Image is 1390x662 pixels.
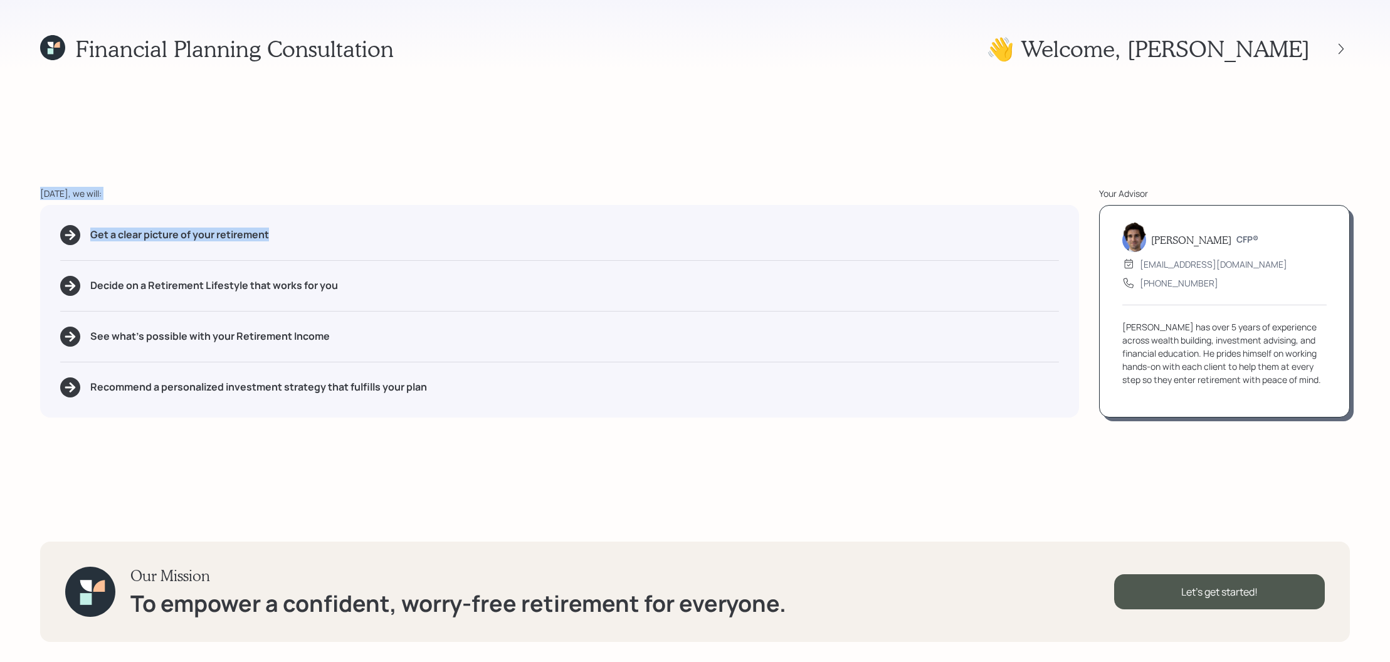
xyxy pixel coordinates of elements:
[1140,258,1287,271] div: [EMAIL_ADDRESS][DOMAIN_NAME]
[90,280,338,292] h5: Decide on a Retirement Lifestyle that works for you
[75,35,394,62] h1: Financial Planning Consultation
[1151,234,1231,246] h5: [PERSON_NAME]
[130,567,786,585] h3: Our Mission
[1114,574,1325,609] div: Let's get started!
[1099,187,1350,200] div: Your Advisor
[1122,222,1146,252] img: harrison-schaefer-headshot-2.png
[90,229,269,241] h5: Get a clear picture of your retirement
[40,187,1079,200] div: [DATE], we will:
[130,590,786,617] h1: To empower a confident, worry-free retirement for everyone.
[90,330,330,342] h5: See what's possible with your Retirement Income
[90,381,427,393] h5: Recommend a personalized investment strategy that fulfills your plan
[1140,276,1218,290] div: [PHONE_NUMBER]
[986,35,1310,62] h1: 👋 Welcome , [PERSON_NAME]
[1122,320,1327,386] div: [PERSON_NAME] has over 5 years of experience across wealth building, investment advising, and fin...
[1236,234,1258,245] h6: CFP®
